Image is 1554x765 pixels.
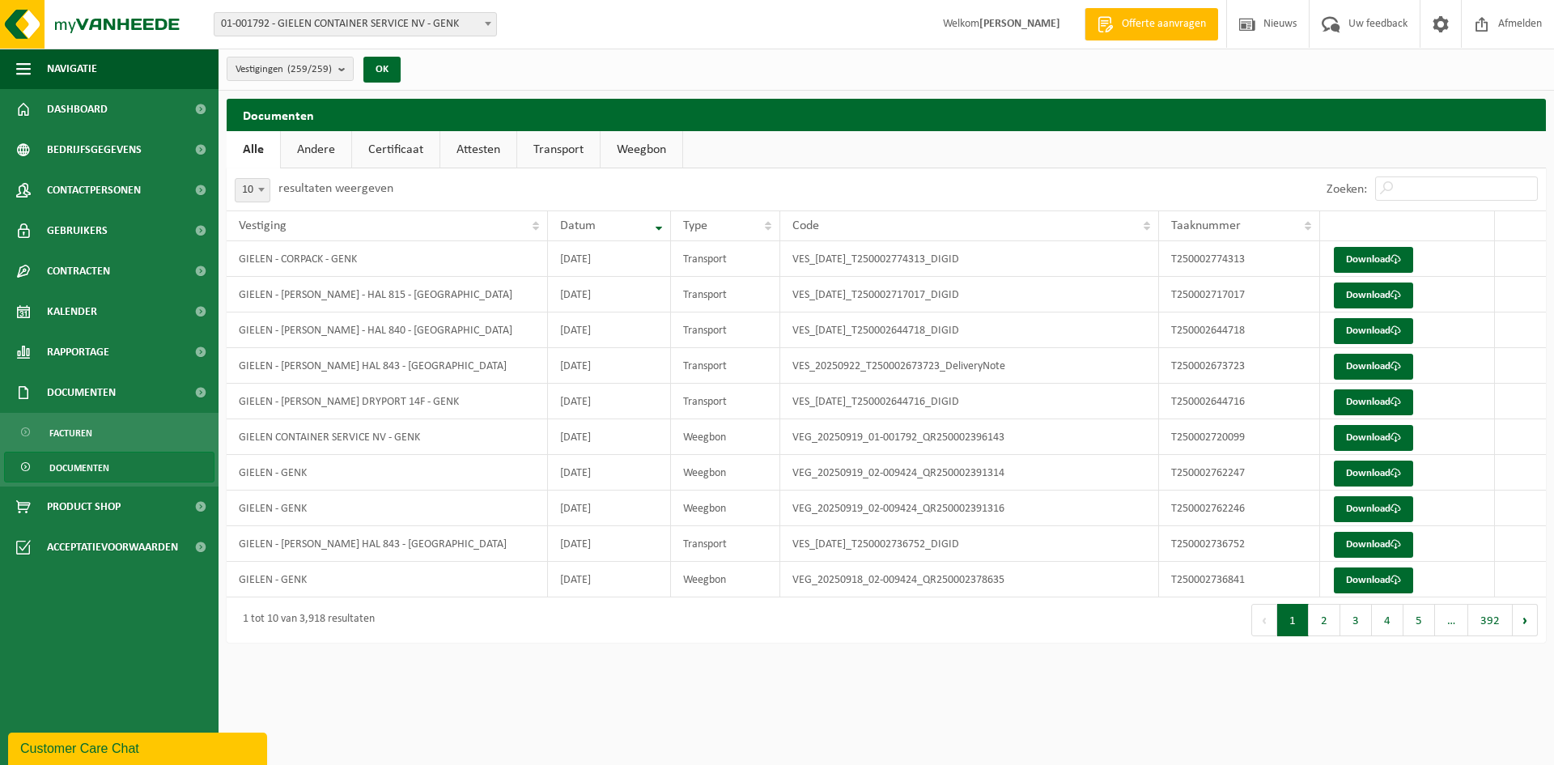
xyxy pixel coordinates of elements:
[780,419,1159,455] td: VEG_20250919_01-001792_QR250002396143
[1372,604,1403,636] button: 4
[1327,183,1367,196] label: Zoeken:
[1334,461,1413,487] a: Download
[1159,384,1320,419] td: T250002644716
[1334,425,1413,451] a: Download
[227,99,1546,130] h2: Documenten
[792,219,819,232] span: Code
[780,277,1159,312] td: VES_[DATE]_T250002717017_DIGID
[47,130,142,170] span: Bedrijfsgegevens
[1403,604,1435,636] button: 5
[1159,455,1320,491] td: T250002762247
[1435,604,1468,636] span: …
[548,241,671,277] td: [DATE]
[548,277,671,312] td: [DATE]
[47,251,110,291] span: Contracten
[780,455,1159,491] td: VEG_20250919_02-009424_QR250002391314
[236,179,270,202] span: 10
[227,419,548,455] td: GIELEN CONTAINER SERVICE NV - GENK
[47,527,178,567] span: Acceptatievoorwaarden
[979,18,1060,30] strong: [PERSON_NAME]
[227,241,548,277] td: GIELEN - CORPACK - GENK
[1251,604,1277,636] button: Previous
[236,57,332,82] span: Vestigingen
[1159,562,1320,597] td: T250002736841
[1468,604,1513,636] button: 392
[287,64,332,74] count: (259/259)
[671,312,780,348] td: Transport
[47,332,109,372] span: Rapportage
[47,89,108,130] span: Dashboard
[601,131,682,168] a: Weegbon
[227,57,354,81] button: Vestigingen(259/259)
[214,12,497,36] span: 01-001792 - GIELEN CONTAINER SERVICE NV - GENK
[1334,354,1413,380] a: Download
[227,526,548,562] td: GIELEN - [PERSON_NAME] HAL 843 - [GEOGRAPHIC_DATA]
[1334,567,1413,593] a: Download
[235,606,375,635] div: 1 tot 10 van 3,918 resultaten
[683,219,707,232] span: Type
[1159,419,1320,455] td: T250002720099
[671,526,780,562] td: Transport
[780,562,1159,597] td: VEG_20250918_02-009424_QR250002378635
[1513,604,1538,636] button: Next
[780,241,1159,277] td: VES_[DATE]_T250002774313_DIGID
[1277,604,1309,636] button: 1
[517,131,600,168] a: Transport
[227,312,548,348] td: GIELEN - [PERSON_NAME] - HAL 840 - [GEOGRAPHIC_DATA]
[780,491,1159,526] td: VEG_20250919_02-009424_QR250002391316
[47,372,116,413] span: Documenten
[780,384,1159,419] td: VES_[DATE]_T250002644716_DIGID
[227,131,280,168] a: Alle
[49,418,92,448] span: Facturen
[227,455,548,491] td: GIELEN - GENK
[47,291,97,332] span: Kalender
[671,562,780,597] td: Weegbon
[1334,389,1413,415] a: Download
[227,348,548,384] td: GIELEN - [PERSON_NAME] HAL 843 - [GEOGRAPHIC_DATA]
[1118,16,1210,32] span: Offerte aanvragen
[1334,532,1413,558] a: Download
[1159,491,1320,526] td: T250002762246
[1309,604,1340,636] button: 2
[49,453,109,483] span: Documenten
[227,562,548,597] td: GIELEN - GENK
[227,384,548,419] td: GIELEN - [PERSON_NAME] DRYPORT 14F - GENK
[227,277,548,312] td: GIELEN - [PERSON_NAME] - HAL 815 - [GEOGRAPHIC_DATA]
[47,170,141,210] span: Contactpersonen
[671,241,780,277] td: Transport
[1334,247,1413,273] a: Download
[227,491,548,526] td: GIELEN - GENK
[548,419,671,455] td: [DATE]
[440,131,516,168] a: Attesten
[780,526,1159,562] td: VES_[DATE]_T250002736752_DIGID
[671,419,780,455] td: Weegbon
[671,491,780,526] td: Weegbon
[278,182,393,195] label: resultaten weergeven
[1334,496,1413,522] a: Download
[1159,348,1320,384] td: T250002673723
[4,452,214,482] a: Documenten
[548,348,671,384] td: [DATE]
[235,178,270,202] span: 10
[560,219,596,232] span: Datum
[548,455,671,491] td: [DATE]
[281,131,351,168] a: Andere
[1159,277,1320,312] td: T250002717017
[1334,318,1413,344] a: Download
[1159,526,1320,562] td: T250002736752
[1085,8,1218,40] a: Offerte aanvragen
[548,384,671,419] td: [DATE]
[239,219,287,232] span: Vestiging
[548,562,671,597] td: [DATE]
[1159,312,1320,348] td: T250002644718
[671,277,780,312] td: Transport
[4,417,214,448] a: Facturen
[1171,219,1241,232] span: Taaknummer
[548,491,671,526] td: [DATE]
[1340,604,1372,636] button: 3
[363,57,401,83] button: OK
[1159,241,1320,277] td: T250002774313
[671,455,780,491] td: Weegbon
[47,49,97,89] span: Navigatie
